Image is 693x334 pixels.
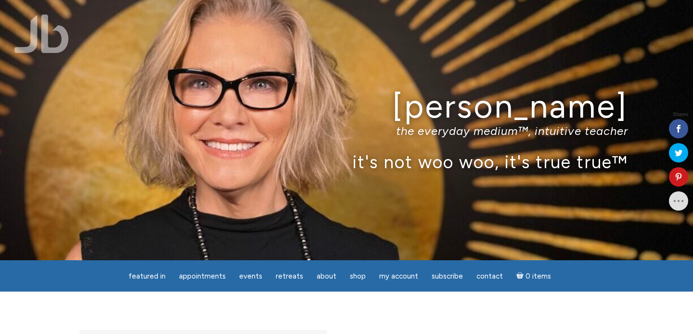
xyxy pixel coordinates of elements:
img: Jamie Butler. The Everyday Medium [14,14,69,53]
a: Retreats [270,267,309,286]
span: Subscribe [432,272,463,281]
span: featured in [128,272,166,281]
p: the everyday medium™, intuitive teacher [65,124,628,138]
span: Shop [350,272,366,281]
span: Shares [673,112,688,117]
a: Shop [344,267,372,286]
span: Retreats [276,272,303,281]
a: About [311,267,342,286]
a: Subscribe [426,267,469,286]
h1: [PERSON_NAME] [65,88,628,124]
span: 0 items [526,273,551,280]
span: Appointments [179,272,226,281]
p: it's not woo woo, it's true true™ [65,151,628,172]
i: Cart [516,272,526,281]
a: Contact [471,267,509,286]
span: My Account [379,272,418,281]
a: featured in [123,267,171,286]
span: About [317,272,336,281]
a: Appointments [173,267,231,286]
a: Cart0 items [511,266,557,286]
a: My Account [373,267,424,286]
span: Contact [476,272,503,281]
span: Events [239,272,262,281]
a: Events [233,267,268,286]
